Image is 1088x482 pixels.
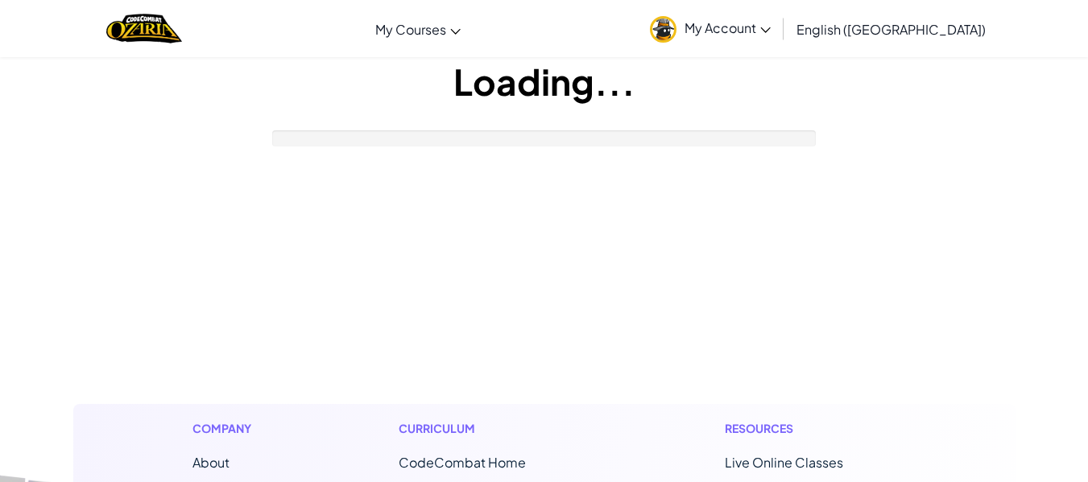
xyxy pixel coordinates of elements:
span: My Account [685,19,771,36]
span: My Courses [375,21,446,38]
h1: Company [192,420,267,437]
h1: Resources [725,420,896,437]
h1: Curriculum [399,420,594,437]
img: Home [106,12,181,45]
a: My Account [642,3,779,54]
a: About [192,454,230,471]
a: My Courses [367,7,469,51]
a: Live Online Classes [725,454,843,471]
a: English ([GEOGRAPHIC_DATA]) [788,7,994,51]
span: CodeCombat Home [399,454,526,471]
span: English ([GEOGRAPHIC_DATA]) [796,21,986,38]
img: avatar [650,16,676,43]
a: Ozaria by CodeCombat logo [106,12,181,45]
